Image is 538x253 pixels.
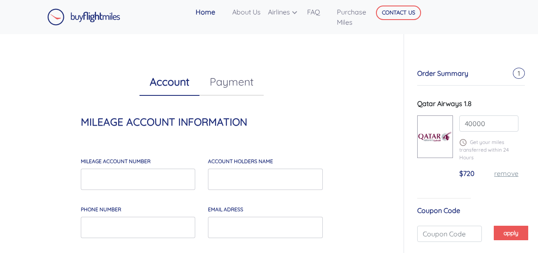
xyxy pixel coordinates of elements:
span: Coupon Code [417,206,460,215]
button: CONTACT US [376,6,421,20]
a: Home [192,3,229,20]
a: Airlines [265,3,304,20]
a: Payment [199,68,264,95]
label: account holders NAME [208,158,273,165]
label: Phone Number [81,206,121,213]
a: Buy Flight Miles Logo [47,6,120,28]
a: remove [494,169,518,178]
span: $720 [459,169,475,178]
span: 1 [513,68,525,79]
label: MILEAGE account number [81,158,151,165]
p: Get your miles transferred within 24 Hours [459,138,518,161]
a: About Us [229,3,265,20]
h4: MILEAGE ACCOUNT INFORMATION [81,116,323,128]
label: email adress [208,206,243,213]
span: Order Summary [417,69,468,78]
span: Qatar Airways 1.8 [417,99,472,108]
a: Account [139,68,199,96]
a: Purchase Miles [333,3,380,31]
img: qatar.png [418,128,453,145]
a: FAQ [304,3,333,20]
img: Buy Flight Miles Logo [47,9,120,26]
img: schedule.png [459,139,467,146]
input: Coupon Code [417,226,482,242]
button: apply [494,226,528,240]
